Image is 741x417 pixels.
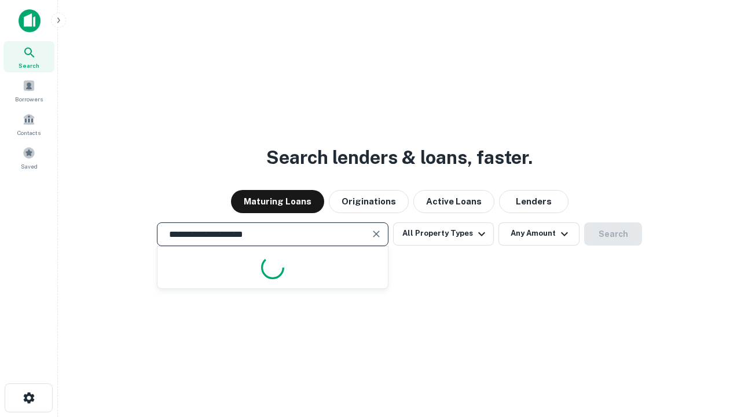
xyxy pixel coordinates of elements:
[17,128,41,137] span: Contacts
[231,190,324,213] button: Maturing Loans
[3,41,54,72] a: Search
[21,162,38,171] span: Saved
[498,222,579,246] button: Any Amount
[15,94,43,104] span: Borrowers
[413,190,494,213] button: Active Loans
[19,9,41,32] img: capitalize-icon.png
[329,190,409,213] button: Originations
[393,222,494,246] button: All Property Types
[3,75,54,106] a: Borrowers
[368,226,384,242] button: Clear
[266,144,533,171] h3: Search lenders & loans, faster.
[3,108,54,140] a: Contacts
[3,142,54,173] a: Saved
[19,61,39,70] span: Search
[683,324,741,380] iframe: Chat Widget
[499,190,568,213] button: Lenders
